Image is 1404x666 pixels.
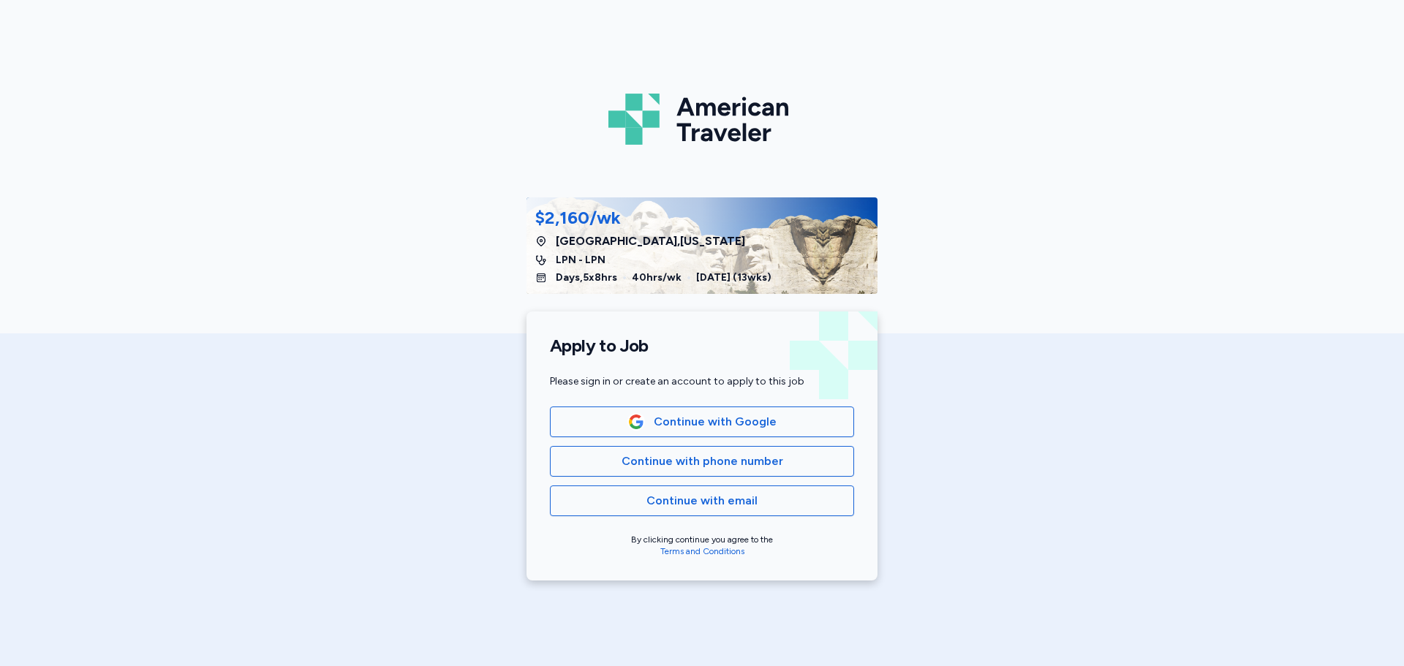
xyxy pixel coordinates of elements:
div: $2,160/wk [535,206,621,230]
h1: Apply to Job [550,335,854,357]
span: Days , 5 x 8 hrs [556,270,617,285]
span: [DATE] ( 13 wks) [696,270,771,285]
span: [GEOGRAPHIC_DATA] , [US_STATE] [556,232,745,250]
div: Please sign in or create an account to apply to this job [550,374,854,389]
span: 40 hrs/wk [632,270,682,285]
img: Logo [608,88,796,151]
a: Terms and Conditions [660,546,744,556]
button: Continue with email [550,485,854,516]
span: Continue with Google [654,413,777,431]
button: Google LogoContinue with Google [550,406,854,437]
div: By clicking continue you agree to the [550,534,854,557]
span: Continue with email [646,492,758,510]
span: Continue with phone number [622,453,783,470]
button: Continue with phone number [550,446,854,477]
img: Google Logo [628,414,644,430]
span: LPN - LPN [556,253,605,268]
